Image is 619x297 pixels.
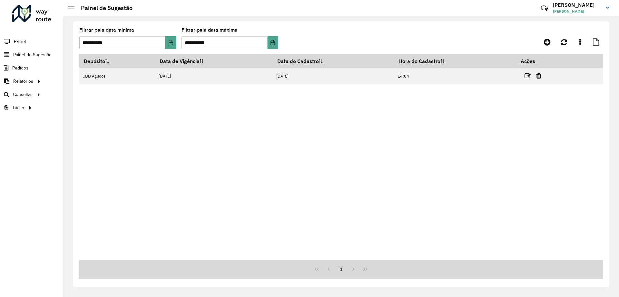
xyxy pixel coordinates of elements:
[553,8,601,14] span: [PERSON_NAME]
[182,26,238,34] label: Filtrar pela data máxima
[516,54,555,68] th: Ações
[79,54,155,68] th: Depósito
[273,54,394,68] th: Data do Cadastro
[12,65,28,71] span: Pedidos
[13,78,33,85] span: Relatórios
[553,2,601,8] h3: [PERSON_NAME]
[13,91,33,98] span: Consultas
[536,71,541,80] a: Excluir
[268,36,278,49] button: Choose Date
[335,263,347,275] button: 1
[525,71,531,80] a: Editar
[12,104,24,111] span: Tático
[394,68,516,84] td: 14:04
[14,38,26,45] span: Painel
[79,68,155,84] td: CDD Agudos
[155,54,273,68] th: Data de Vigência
[537,1,551,15] a: Contato Rápido
[394,54,516,68] th: Hora do Cadastro
[79,26,134,34] label: Filtrar pela data mínima
[165,36,176,49] button: Choose Date
[155,68,273,84] td: [DATE]
[273,68,394,84] td: [DATE]
[74,5,133,12] h2: Painel de Sugestão
[13,51,52,58] span: Painel de Sugestão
